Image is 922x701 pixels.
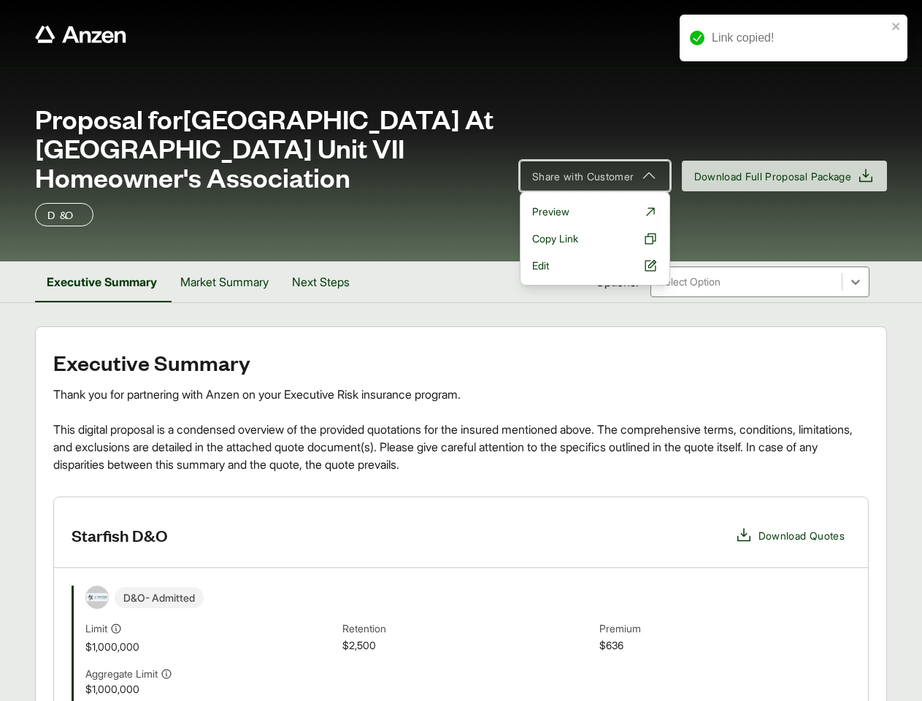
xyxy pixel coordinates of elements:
button: Download Full Proposal Package [682,161,888,191]
button: Executive Summary [35,261,169,302]
button: Next Steps [280,261,361,302]
span: Share with Customer [532,169,634,184]
span: Aggregate Limit [85,666,158,681]
span: Download Full Proposal Package [694,169,852,184]
button: close [891,20,902,32]
span: $2,500 [342,637,593,654]
span: Edit [532,258,549,273]
span: Download Quotes [758,528,845,543]
span: Copy Link [532,231,578,246]
button: Download Quotes [729,521,850,550]
span: D&O - Admitted [115,587,204,608]
a: Preview [526,198,664,225]
p: D&O [47,206,81,223]
span: $636 [599,637,850,654]
h2: Executive Summary [53,350,869,374]
span: $1,000,000 [85,681,337,697]
button: Market Summary [169,261,280,302]
div: Link copied! [712,29,887,47]
span: $1,000,000 [85,639,337,654]
span: Retention [342,621,593,637]
h3: Starfish D&O [72,524,168,546]
a: Anzen website [35,26,126,43]
a: Edit [526,252,664,279]
img: Starfish Specialty Insurance [86,593,108,601]
div: Thank you for partnering with Anzen on your Executive Risk insurance program. This digital propos... [53,386,869,473]
span: Premium [599,621,850,637]
button: Copy Link [526,225,664,252]
span: Limit [85,621,107,636]
span: Preview [532,204,569,219]
button: Share with Customer [520,161,670,191]
span: Proposal for [GEOGRAPHIC_DATA] At [GEOGRAPHIC_DATA] Unit VII Homeowner's Association [35,104,502,191]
